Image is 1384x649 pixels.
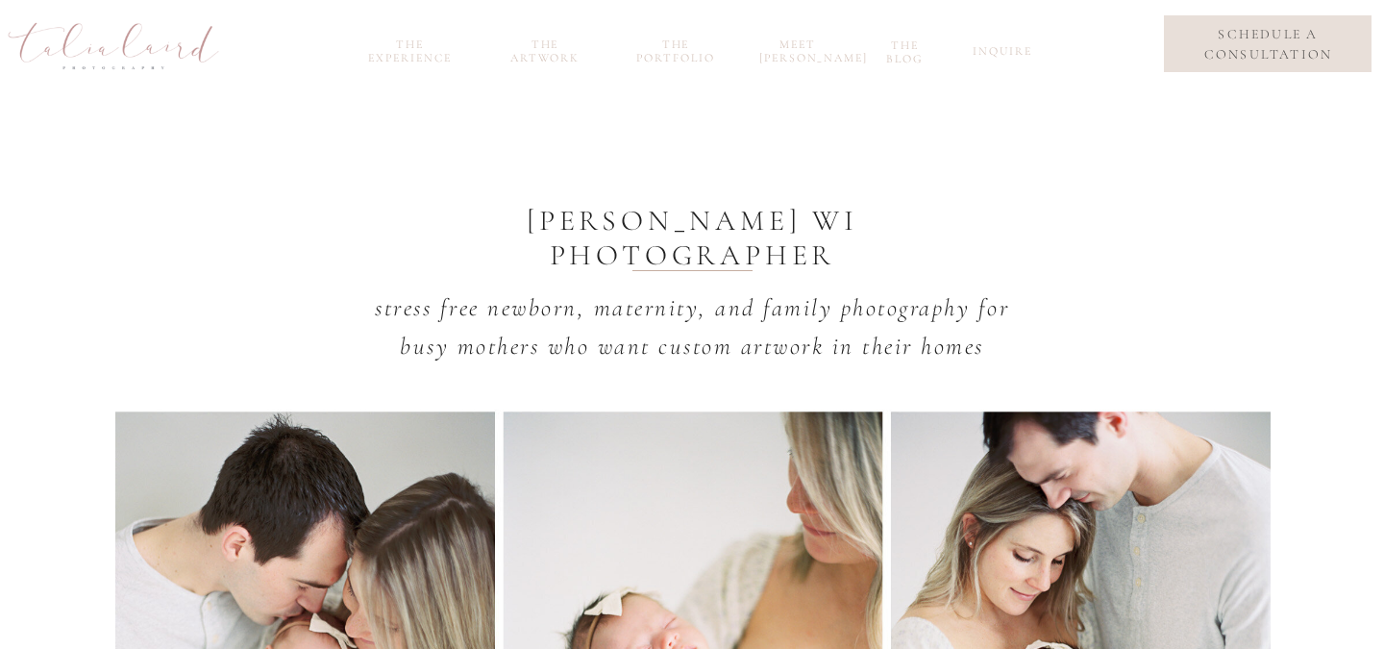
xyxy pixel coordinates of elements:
[630,37,722,60] a: the portfolio
[402,204,983,277] h1: [PERSON_NAME] wi Photographer
[759,37,836,60] a: meet [PERSON_NAME]
[364,288,1020,382] h2: stress free newborn, maternity, and family photography for busy mothers who want custom artwork i...
[1179,24,1357,64] a: schedule a consultation
[499,37,591,60] a: the Artwork
[875,38,935,61] a: the blog
[973,44,1026,66] a: inquire
[358,37,461,60] a: the experience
